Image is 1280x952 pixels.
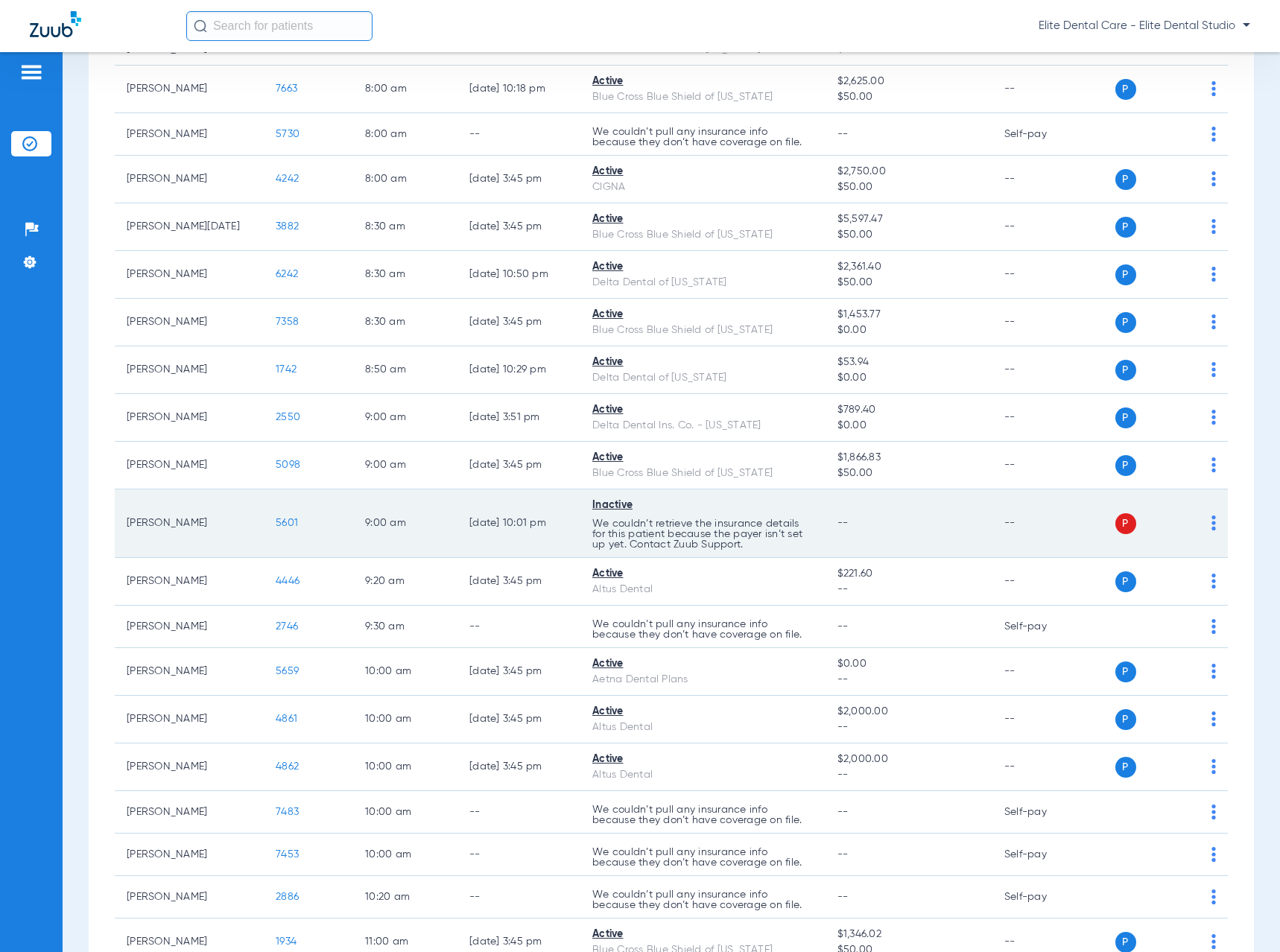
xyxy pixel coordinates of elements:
img: group-dot-blue.svg [1211,805,1216,819]
div: Chat Widget [1205,880,1280,952]
span: $789.40 [837,402,980,418]
td: Self-pay [992,834,1093,876]
td: -- [457,876,580,918]
td: [PERSON_NAME] [115,696,264,743]
span: $0.00 [837,370,980,386]
span: P [1115,757,1136,778]
p: We couldn’t retrieve the insurance details for this patient because the payer isn’t set up yet. C... [592,518,814,550]
span: $1,346.02 [837,927,980,942]
div: CIGNA [592,180,814,195]
td: -- [992,203,1093,251]
span: 2550 [276,412,300,422]
td: [DATE] 3:45 PM [457,743,580,791]
div: Active [592,355,814,370]
td: -- [992,489,1093,558]
span: -- [837,129,849,139]
span: 7453 [276,849,299,860]
td: [PERSON_NAME] [115,606,264,648]
span: $50.00 [837,275,980,291]
div: Active [592,752,814,767]
span: -- [837,582,980,597]
td: -- [992,251,1093,299]
p: We couldn’t pull any insurance info because they don’t have coverage on file. [592,847,814,868]
span: $0.00 [837,323,980,338]
div: Active [592,164,814,180]
td: -- [992,346,1093,394]
td: Self-pay [992,791,1093,834]
td: Self-pay [992,876,1093,918]
td: -- [457,113,580,156]
img: group-dot-blue.svg [1211,410,1216,425]
td: 9:00 AM [353,394,457,442]
span: $2,000.00 [837,704,980,720]
span: $5,597.47 [837,212,980,227]
span: P [1115,709,1136,730]
td: 8:00 AM [353,113,457,156]
img: group-dot-blue.svg [1211,664,1216,679]
img: group-dot-blue.svg [1211,457,1216,472]
td: 8:30 AM [353,251,457,299]
td: [PERSON_NAME] [115,743,264,791]
td: 10:00 AM [353,743,457,791]
td: [DATE] 10:29 PM [457,346,580,394]
td: 8:00 AM [353,66,457,113]
span: 4861 [276,714,297,724]
td: [DATE] 3:45 PM [457,696,580,743]
span: $50.00 [837,89,980,105]
td: [PERSON_NAME] [115,113,264,156]
span: P [1115,360,1136,381]
div: Active [592,566,814,582]
span: P [1115,217,1136,238]
p: We couldn’t pull any insurance info because they don’t have coverage on file. [592,127,814,147]
img: group-dot-blue.svg [1211,619,1216,634]
td: [PERSON_NAME] [115,251,264,299]
span: -- [837,767,980,783]
td: [DATE] 3:45 PM [457,442,580,489]
span: $2,000.00 [837,752,980,767]
img: group-dot-blue.svg [1211,219,1216,234]
td: 10:00 AM [353,696,457,743]
td: -- [457,606,580,648]
span: 4862 [276,761,299,772]
span: P [1115,79,1136,100]
div: Blue Cross Blue Shield of [US_STATE] [592,323,814,338]
span: $0.00 [837,418,980,434]
div: Active [592,927,814,942]
td: -- [992,394,1093,442]
div: Active [592,307,814,323]
div: Altus Dental [592,720,814,735]
td: 8:30 AM [353,299,457,346]
span: 7483 [276,807,299,817]
td: [PERSON_NAME][DATE] [115,203,264,251]
span: 5730 [276,129,300,139]
div: Active [592,704,814,720]
p: We couldn’t pull any insurance info because they don’t have coverage on file. [592,889,814,910]
td: 8:30 AM [353,203,457,251]
span: 7663 [276,83,297,94]
span: -- [837,518,849,528]
img: group-dot-blue.svg [1211,171,1216,186]
span: $2,625.00 [837,74,980,89]
span: $221.60 [837,566,980,582]
span: P [1115,513,1136,534]
div: Active [592,450,814,466]
span: P [1115,455,1136,476]
div: Delta Dental of [US_STATE] [592,275,814,291]
td: [PERSON_NAME] [115,489,264,558]
td: [PERSON_NAME] [115,876,264,918]
td: 8:50 AM [353,346,457,394]
td: 8:00 AM [353,156,457,203]
span: P [1115,661,1136,682]
img: group-dot-blue.svg [1211,362,1216,377]
div: Active [592,74,814,89]
span: 4242 [276,174,299,184]
td: 9:20 AM [353,558,457,606]
span: 3882 [276,221,299,232]
img: group-dot-blue.svg [1211,574,1216,588]
td: 10:00 AM [353,791,457,834]
div: Blue Cross Blue Shield of [US_STATE] [592,227,814,243]
td: -- [992,299,1093,346]
td: [DATE] 10:01 PM [457,489,580,558]
img: hamburger-icon [19,63,43,81]
td: Self-pay [992,606,1093,648]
